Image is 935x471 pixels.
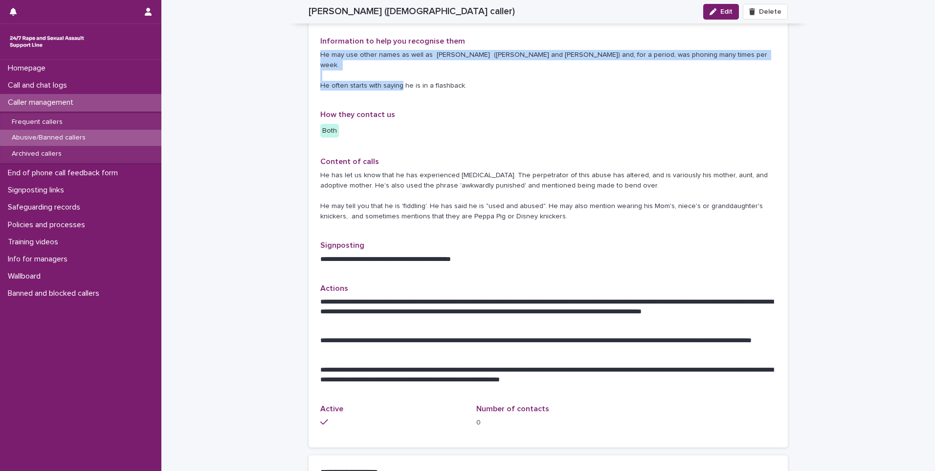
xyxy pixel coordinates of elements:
span: Signposting [320,241,364,249]
p: Signposting links [4,186,72,195]
span: Edit [720,8,733,15]
h2: [PERSON_NAME] ([DEMOGRAPHIC_DATA] caller) [309,6,515,17]
p: Policies and processes [4,220,93,230]
span: Number of contacts [476,405,549,413]
p: Safeguarding records [4,203,88,212]
span: Active [320,405,343,413]
p: Info for managers [4,255,75,264]
span: How they contact us [320,111,395,118]
p: End of phone call feedback form [4,168,126,178]
span: Delete [759,8,781,15]
button: Delete [743,4,788,20]
p: Training videos [4,237,66,247]
p: Wallboard [4,272,48,281]
span: Actions [320,284,348,292]
p: Homepage [4,64,53,73]
p: He may use other names as well as [PERSON_NAME] ([PERSON_NAME] and [PERSON_NAME]) and, for a peri... [320,50,776,91]
button: Edit [703,4,739,20]
p: Archived callers [4,150,69,158]
span: Information to help you recognise them [320,37,465,45]
p: Call and chat logs [4,81,75,90]
img: rhQMoQhaT3yELyF149Cw [8,32,86,51]
p: He has let us know that he has experienced [MEDICAL_DATA]. The perpetrator of this abuse has alte... [320,170,776,221]
p: Banned and blocked callers [4,289,107,298]
p: Frequent callers [4,118,70,126]
span: Content of calls [320,158,379,165]
p: 0 [476,418,621,428]
div: Both [320,124,339,138]
p: Abusive/Banned callers [4,134,93,142]
p: Caller management [4,98,81,107]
